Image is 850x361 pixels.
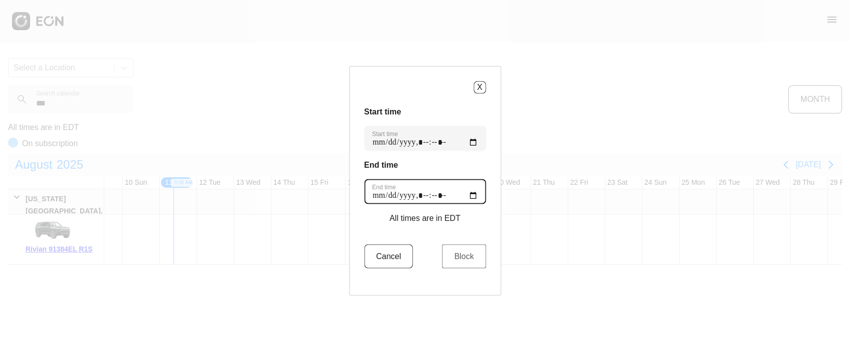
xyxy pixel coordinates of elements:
[364,159,486,171] h3: End time
[473,81,486,93] button: X
[364,244,413,268] button: Cancel
[372,183,396,191] label: End time
[364,105,486,117] h3: Start time
[442,244,486,268] button: Block
[390,212,460,224] p: All times are in EDT
[372,130,398,138] label: Start time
